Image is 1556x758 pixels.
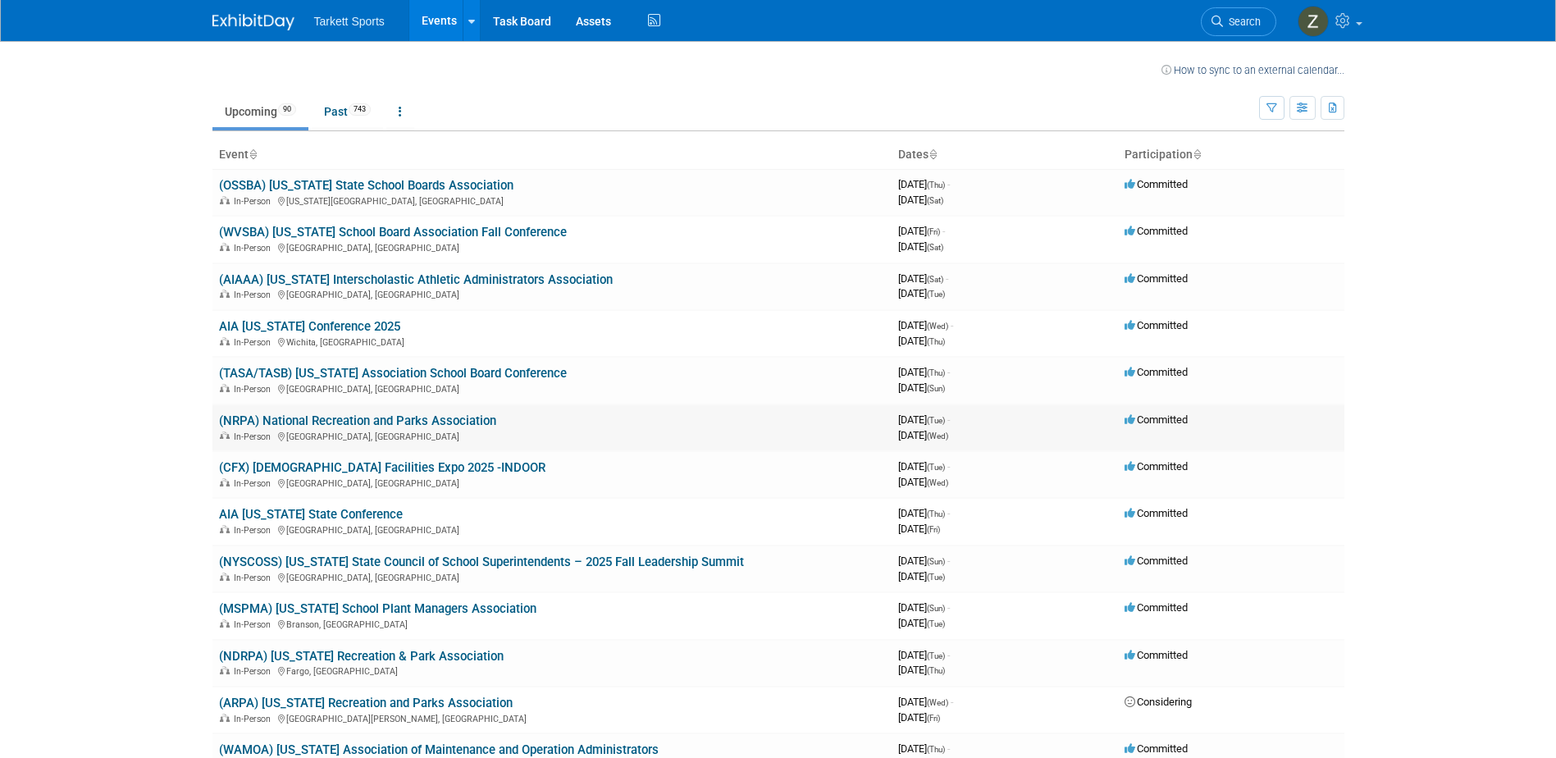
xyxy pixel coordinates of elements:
span: Committed [1125,178,1188,190]
span: [DATE] [898,413,950,426]
span: In-Person [234,619,276,630]
div: Branson, [GEOGRAPHIC_DATA] [219,617,885,630]
span: (Tue) [927,463,945,472]
span: - [951,319,953,331]
a: (CFX) [DEMOGRAPHIC_DATA] Facilities Expo 2025 -INDOOR [219,460,545,475]
span: In-Person [234,196,276,207]
span: 743 [349,103,371,116]
span: Committed [1125,366,1188,378]
a: AIA [US_STATE] State Conference [219,507,403,522]
div: [GEOGRAPHIC_DATA], [GEOGRAPHIC_DATA] [219,523,885,536]
span: Committed [1125,272,1188,285]
span: [DATE] [898,476,948,488]
img: In-Person Event [220,573,230,581]
span: [DATE] [898,555,950,567]
span: [DATE] [898,225,945,237]
span: (Thu) [927,180,945,189]
span: [DATE] [898,570,945,582]
span: (Wed) [927,698,948,707]
div: [GEOGRAPHIC_DATA], [GEOGRAPHIC_DATA] [219,381,885,395]
img: In-Person Event [220,619,230,628]
span: Search [1223,16,1261,28]
img: In-Person Event [220,196,230,204]
div: [US_STATE][GEOGRAPHIC_DATA], [GEOGRAPHIC_DATA] [219,194,885,207]
span: [DATE] [898,287,945,299]
span: (Tue) [927,619,945,628]
span: (Fri) [927,525,940,534]
div: Wichita, [GEOGRAPHIC_DATA] [219,335,885,348]
span: In-Person [234,478,276,489]
a: Sort by Start Date [929,148,937,161]
span: [DATE] [898,507,950,519]
span: (Wed) [927,322,948,331]
span: (Thu) [927,666,945,675]
a: Sort by Participation Type [1193,148,1201,161]
span: Committed [1125,555,1188,567]
span: - [946,272,948,285]
span: Committed [1125,460,1188,473]
span: (Thu) [927,745,945,754]
span: (Fri) [927,227,940,236]
span: In-Person [234,525,276,536]
span: Committed [1125,413,1188,426]
span: Committed [1125,649,1188,661]
div: Fargo, [GEOGRAPHIC_DATA] [219,664,885,677]
span: [DATE] [898,272,948,285]
span: - [947,366,950,378]
span: [DATE] [898,742,950,755]
span: (Tue) [927,651,945,660]
span: - [947,649,950,661]
a: (MSPMA) [US_STATE] School Plant Managers Association [219,601,536,616]
span: [DATE] [898,178,950,190]
span: In-Person [234,243,276,253]
span: 90 [278,103,296,116]
span: (Thu) [927,509,945,518]
a: (WAMOA) [US_STATE] Association of Maintenance and Operation Administrators [219,742,659,757]
div: [GEOGRAPHIC_DATA], [GEOGRAPHIC_DATA] [219,287,885,300]
span: - [947,178,950,190]
span: (Tue) [927,290,945,299]
span: [DATE] [898,711,940,724]
span: (Tue) [927,416,945,425]
span: [DATE] [898,194,943,206]
a: (NRPA) National Recreation and Parks Association [219,413,496,428]
span: In-Person [234,573,276,583]
img: In-Person Event [220,714,230,722]
span: In-Person [234,384,276,395]
a: Upcoming90 [212,96,308,127]
div: [GEOGRAPHIC_DATA], [GEOGRAPHIC_DATA] [219,476,885,489]
div: [GEOGRAPHIC_DATA][PERSON_NAME], [GEOGRAPHIC_DATA] [219,711,885,724]
img: Zak Gasparovic [1298,6,1329,37]
span: In-Person [234,432,276,442]
span: In-Person [234,337,276,348]
span: [DATE] [898,696,953,708]
span: [DATE] [898,335,945,347]
span: - [947,507,950,519]
img: In-Person Event [220,290,230,298]
span: Committed [1125,601,1188,614]
a: How to sync to an external calendar... [1161,64,1344,76]
span: (Sun) [927,557,945,566]
span: [DATE] [898,366,950,378]
span: Committed [1125,507,1188,519]
span: [DATE] [898,429,948,441]
span: Committed [1125,319,1188,331]
a: (AIAAA) [US_STATE] Interscholastic Athletic Administrators Association [219,272,613,287]
a: (ARPA) [US_STATE] Recreation and Parks Association [219,696,513,710]
span: Considering [1125,696,1192,708]
span: In-Person [234,666,276,677]
span: [DATE] [898,664,945,676]
span: - [947,742,950,755]
span: (Wed) [927,432,948,441]
span: [DATE] [898,460,950,473]
span: [DATE] [898,601,950,614]
span: (Sat) [927,196,943,205]
span: Committed [1125,225,1188,237]
span: [DATE] [898,381,945,394]
span: (Sun) [927,604,945,613]
span: [DATE] [898,319,953,331]
span: (Tue) [927,573,945,582]
span: (Sat) [927,243,943,252]
th: Participation [1118,141,1344,169]
img: ExhibitDay [212,14,294,30]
